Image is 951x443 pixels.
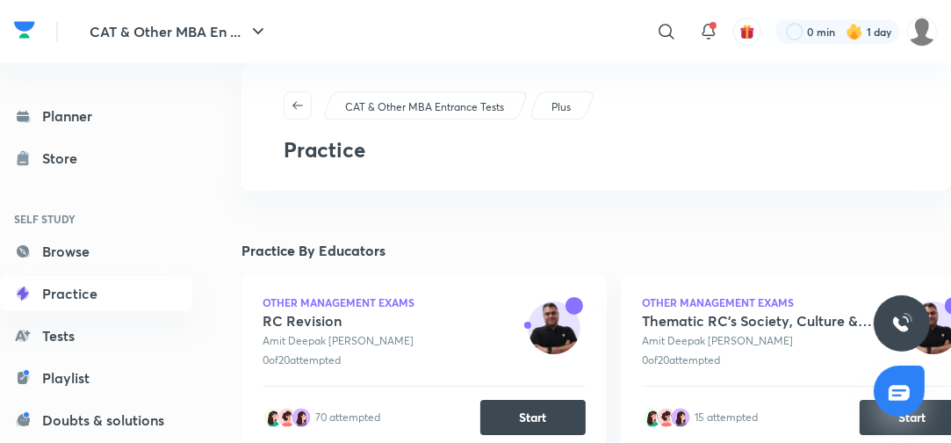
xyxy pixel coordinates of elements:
[670,407,691,428] img: avatar
[263,312,414,330] div: RC Revision
[42,148,88,169] div: Store
[739,24,755,40] img: avatar
[551,99,571,115] p: Plus
[549,99,574,115] a: Plus
[14,17,35,47] a: Company Logo
[263,297,414,308] span: Other Management Exams
[345,99,504,115] p: CAT & Other MBA Entrance Tests
[79,14,279,49] button: CAT & Other MBA En ...
[315,410,380,425] div: 70 attempted
[263,407,284,428] img: avatar
[642,407,663,428] img: avatar
[480,400,586,435] button: Start
[733,18,761,46] button: avatar
[291,407,312,428] img: avatar
[14,17,35,43] img: Company Logo
[642,312,888,330] div: Thematic RC's Society, Culture & Human Behaviour
[695,410,758,425] div: 15 attempted
[528,301,580,354] img: avatar
[907,17,937,47] img: Srinjoy Niyogi
[642,297,888,308] span: Other Management Exams
[656,407,677,428] img: avatar
[342,99,508,115] a: CAT & Other MBA Entrance Tests
[263,333,414,349] div: Amit Deepak [PERSON_NAME]
[263,352,414,368] div: 0 of 20 attempted
[891,313,912,334] img: ttu
[277,407,298,428] img: avatar
[642,352,888,368] div: 0 of 20 attempted
[241,243,951,258] h4: Practice By Educators
[642,333,888,349] div: Amit Deepak [PERSON_NAME]
[846,23,863,40] img: streak
[284,137,909,163] h2: Practice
